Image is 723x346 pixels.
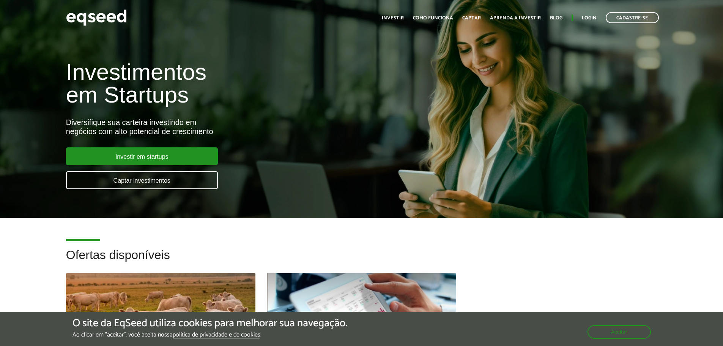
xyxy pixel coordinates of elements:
[66,118,416,136] div: Diversifique sua carteira investindo em negócios com alto potencial de crescimento
[490,16,541,21] a: Aprenda a investir
[173,332,260,338] a: política de privacidade e de cookies
[382,16,404,21] a: Investir
[66,8,127,28] img: EqSeed
[413,16,453,21] a: Como funciona
[462,16,481,21] a: Captar
[72,318,347,329] h5: O site da EqSeed utiliza cookies para melhorar sua navegação.
[66,171,218,189] a: Captar investimentos
[72,331,347,338] p: Ao clicar em "aceitar", você aceita nossa .
[66,248,657,273] h2: Ofertas disponíveis
[66,61,416,106] h1: Investimentos em Startups
[66,147,218,165] a: Investir em startups
[550,16,562,21] a: Blog
[606,12,659,23] a: Cadastre-se
[588,325,651,339] button: Aceitar
[582,16,597,21] a: Login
